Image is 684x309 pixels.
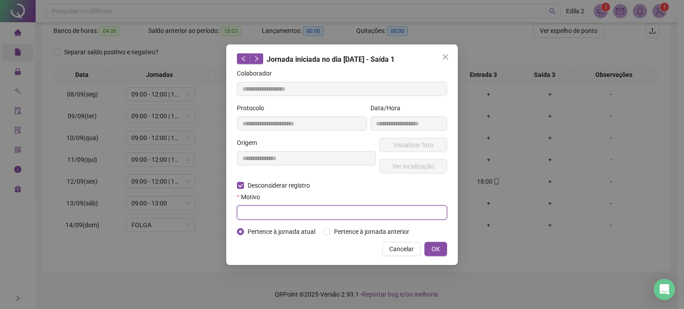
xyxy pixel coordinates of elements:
[330,227,413,237] span: Pertence à jornada anterior
[438,50,452,64] button: Close
[244,181,313,190] span: Desconsiderar registro
[253,56,260,62] span: right
[237,192,266,202] label: Motivo
[237,138,263,148] label: Origem
[237,103,270,113] label: Protocolo
[379,138,447,152] button: Visualizar foto
[389,244,414,254] span: Cancelar
[442,53,449,60] span: close
[237,68,277,78] label: Colaborador
[654,279,675,300] div: Open Intercom Messenger
[240,56,247,62] span: left
[382,242,421,256] button: Cancelar
[370,103,406,113] label: Data/Hora
[244,227,319,237] span: Pertence à jornada atual
[424,242,447,256] button: OK
[379,159,447,173] button: Ver localização
[237,53,250,64] button: left
[432,244,440,254] span: OK
[250,53,263,64] button: right
[237,53,447,65] div: Jornada iniciada no dia [DATE] - Saída 1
